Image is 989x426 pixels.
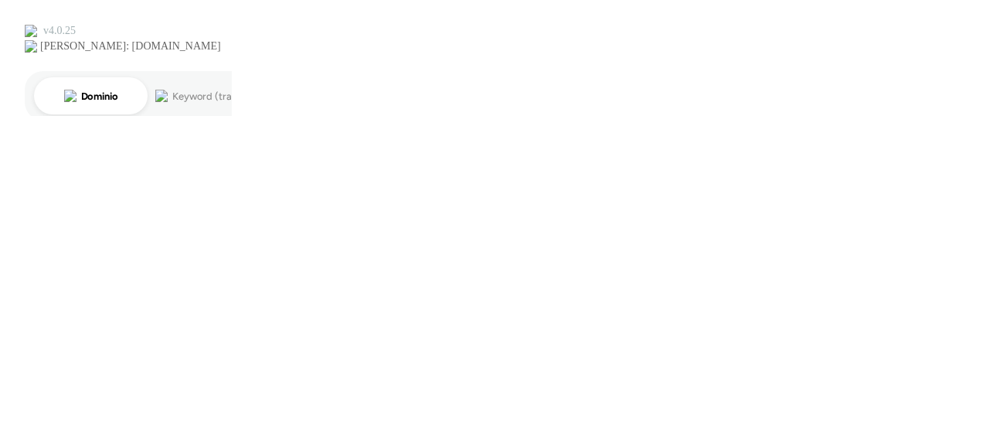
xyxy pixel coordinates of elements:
[25,40,37,53] img: website_grey.svg
[172,91,257,101] div: Keyword (traffico)
[40,40,221,53] div: [PERSON_NAME]: [DOMAIN_NAME]
[155,90,168,102] img: tab_keywords_by_traffic_grey.svg
[81,91,118,101] div: Dominio
[43,25,76,37] div: v 4.0.25
[64,90,76,102] img: tab_domain_overview_orange.svg
[25,25,37,37] img: logo_orange.svg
